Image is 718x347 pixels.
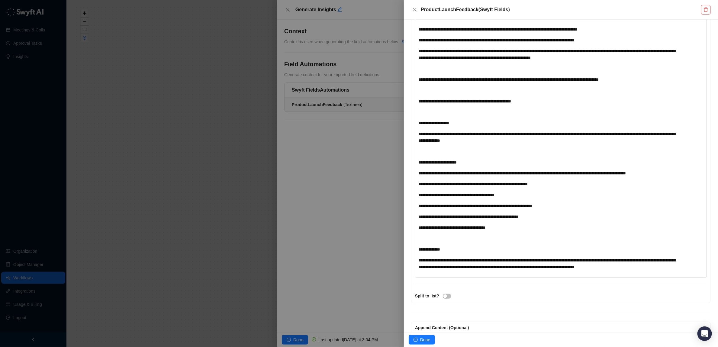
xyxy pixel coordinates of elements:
div: Append Content (Optional) [415,324,707,331]
span: check-circle [414,338,418,342]
div: Open Intercom Messenger [697,326,712,341]
span: Done [420,336,430,343]
h5: ProductLaunchFeedback ( Swyft Fields ) [421,6,701,13]
strong: Split to list? [415,293,439,298]
button: Done [409,335,435,345]
span: close [412,7,417,12]
button: Close [411,6,418,13]
span: delete [704,7,708,12]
